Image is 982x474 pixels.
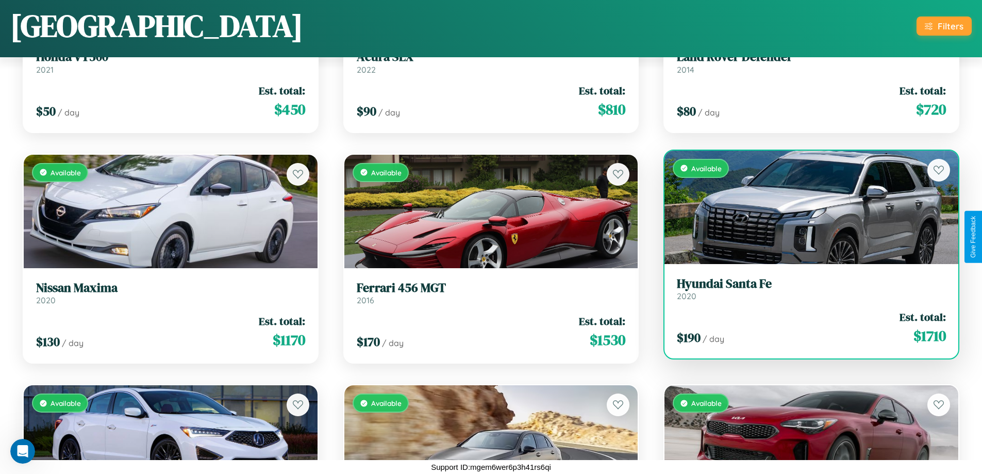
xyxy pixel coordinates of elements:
a: Ferrari 456 MGT2016 [357,281,626,306]
span: 2022 [357,64,376,75]
span: Est. total: [259,314,305,329]
span: Available [51,168,81,177]
a: Hyundai Santa Fe2020 [677,276,946,302]
span: $ 130 [36,333,60,350]
span: / day [703,334,724,344]
span: $ 1710 [913,325,946,346]
span: Available [371,399,402,407]
span: Est. total: [579,83,625,98]
span: Available [691,164,722,173]
span: $ 720 [916,99,946,120]
span: 2014 [677,64,694,75]
span: Est. total: [259,83,305,98]
span: $ 810 [598,99,625,120]
div: Give Feedback [970,216,977,258]
h3: Hyundai Santa Fe [677,276,946,291]
p: Support ID: mgem6wer6p3h41rs6qi [431,460,551,474]
span: Available [371,168,402,177]
a: Honda VT5002021 [36,50,305,75]
span: 2016 [357,295,374,305]
span: Available [691,399,722,407]
div: Filters [938,21,963,31]
a: Nissan Maxima2020 [36,281,305,306]
span: $ 170 [357,333,380,350]
h3: Ferrari 456 MGT [357,281,626,296]
iframe: Intercom live chat [10,439,35,464]
span: / day [378,107,400,118]
h1: [GEOGRAPHIC_DATA] [10,5,303,47]
h3: Nissan Maxima [36,281,305,296]
span: / day [382,338,404,348]
h3: Land Rover Defender [677,50,946,64]
span: 2020 [36,295,56,305]
span: $ 1530 [590,330,625,350]
span: / day [62,338,84,348]
span: Est. total: [900,83,946,98]
a: Acura SLX2022 [357,50,626,75]
h3: Honda VT500 [36,50,305,64]
span: 2020 [677,291,696,301]
span: $ 190 [677,329,701,346]
span: $ 1170 [273,330,305,350]
span: / day [58,107,79,118]
span: Available [51,399,81,407]
span: Est. total: [579,314,625,329]
span: $ 450 [274,99,305,120]
span: $ 80 [677,103,696,120]
span: $ 50 [36,103,56,120]
button: Filters [917,17,972,36]
span: / day [698,107,720,118]
span: $ 90 [357,103,376,120]
a: Land Rover Defender2014 [677,50,946,75]
span: Est. total: [900,309,946,324]
h3: Acura SLX [357,50,626,64]
span: 2021 [36,64,54,75]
